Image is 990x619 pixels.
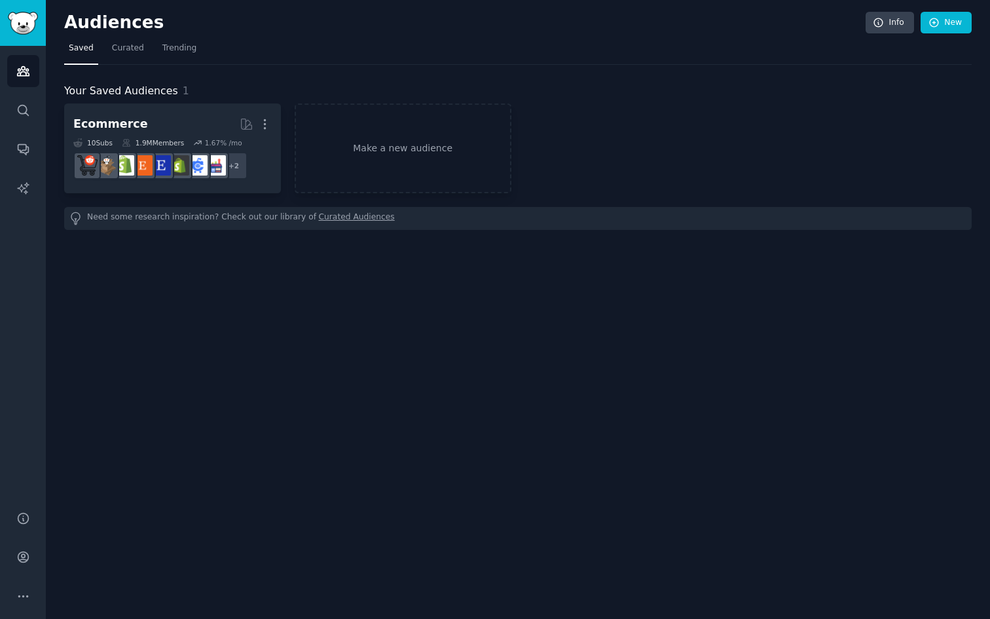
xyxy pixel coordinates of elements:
[187,155,208,176] img: ecommercemarketing
[866,12,914,34] a: Info
[64,83,178,100] span: Your Saved Audiences
[8,12,38,35] img: GummySearch logo
[114,155,134,176] img: shopify
[295,103,511,193] a: Make a new audience
[73,138,113,147] div: 10 Sub s
[107,38,149,65] a: Curated
[921,12,972,34] a: New
[183,84,189,97] span: 1
[319,212,395,225] a: Curated Audiences
[169,155,189,176] img: reviewmyshopify
[220,152,247,179] div: + 2
[77,155,98,176] img: ecommerce
[122,138,184,147] div: 1.9M Members
[64,38,98,65] a: Saved
[151,155,171,176] img: EtsySellers
[132,155,153,176] img: Etsy
[96,155,116,176] img: dropship
[64,103,281,193] a: Ecommerce10Subs1.9MMembers1.67% /mo+2ecommerce_growthecommercemarketingreviewmyshopifyEtsySellers...
[69,43,94,54] span: Saved
[73,116,148,132] div: Ecommerce
[206,155,226,176] img: ecommerce_growth
[162,43,196,54] span: Trending
[205,138,242,147] div: 1.67 % /mo
[112,43,144,54] span: Curated
[64,12,866,33] h2: Audiences
[64,207,972,230] div: Need some research inspiration? Check out our library of
[158,38,201,65] a: Trending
